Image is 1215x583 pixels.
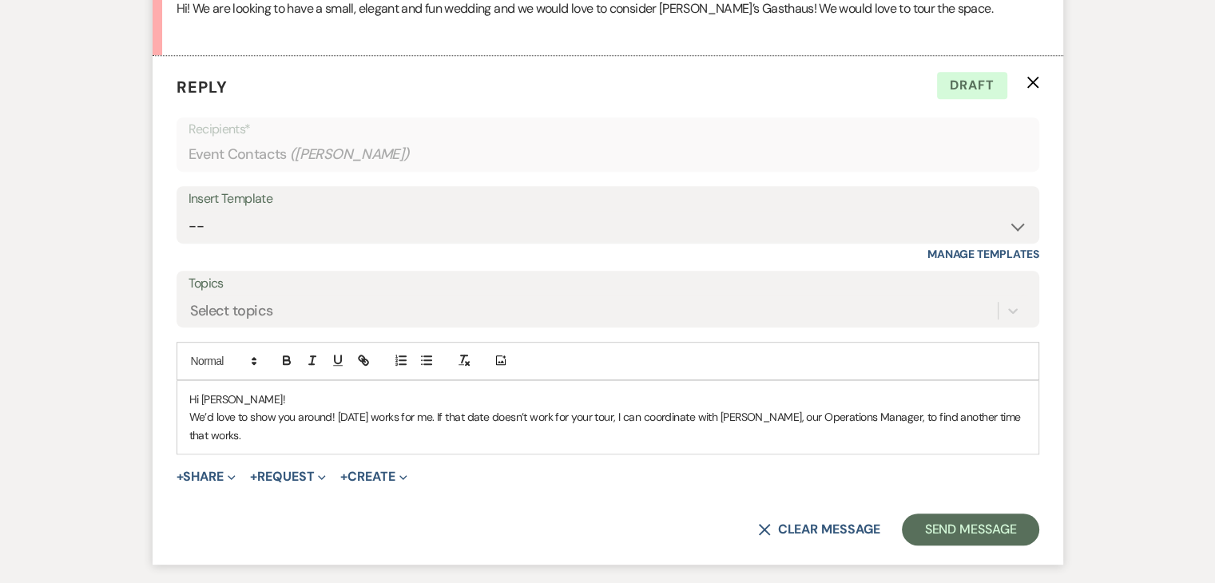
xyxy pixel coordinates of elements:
[177,470,236,483] button: Share
[290,144,410,165] span: ( [PERSON_NAME] )
[340,470,347,483] span: +
[189,188,1027,211] div: Insert Template
[758,523,879,536] button: Clear message
[177,470,184,483] span: +
[937,72,1007,99] span: Draft
[189,119,1027,140] p: Recipients*
[902,514,1038,545] button: Send Message
[340,470,407,483] button: Create
[189,272,1027,295] label: Topics
[189,139,1027,170] div: Event Contacts
[177,77,228,97] span: Reply
[927,247,1039,261] a: Manage Templates
[189,408,1026,444] p: We’d love to show you around! [DATE] works for me. If that date doesn’t work for your tour, I can...
[250,470,257,483] span: +
[190,299,273,321] div: Select topics
[189,391,1026,408] p: Hi [PERSON_NAME]!
[250,470,326,483] button: Request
